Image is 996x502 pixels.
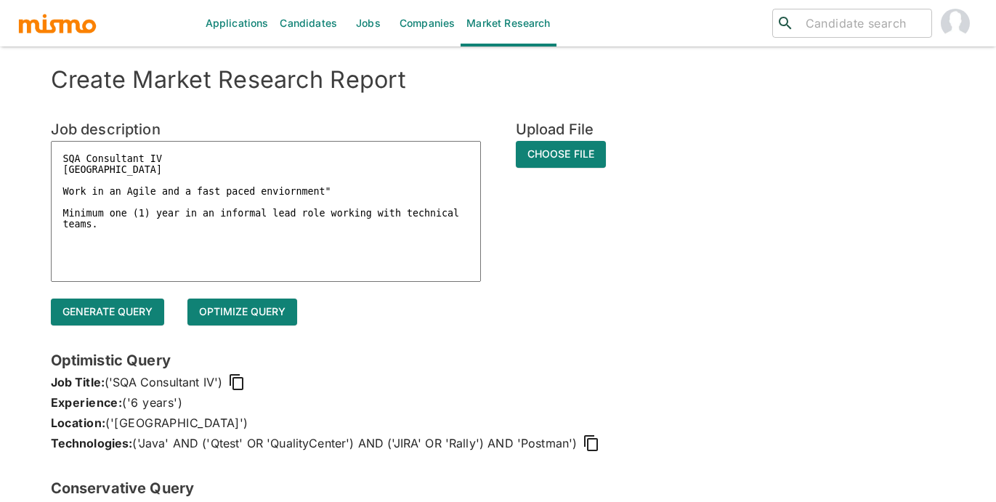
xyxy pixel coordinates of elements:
img: Jessie Gomez [941,9,970,38]
input: Candidate search [800,13,926,33]
h4: Create Market Research Report [51,65,946,94]
h6: Job description [51,118,481,141]
span: Experience: [51,395,123,410]
p: ('[GEOGRAPHIC_DATA]') [51,413,946,433]
span: Choose File [516,141,607,168]
span: ('Java' AND ('Qtest' OR 'QualityCenter') AND ('JIRA' OR 'Rally') AND 'Postman') [132,433,577,453]
p: ('6 years') [51,392,946,413]
h6: Upload File [516,118,607,141]
button: Generate query [51,299,164,325]
span: Location: [51,416,106,430]
span: Job Title: [51,372,105,392]
textarea: SQA Consultant IV [GEOGRAPHIC_DATA] Work in an Agile and a fast paced enviornment" Minimum one (1... [51,141,481,282]
span: Technologies: [51,433,133,453]
button: Optimize Query [187,299,297,325]
img: logo [17,12,97,34]
h6: Conservative Query [51,477,946,500]
h6: Optimistic Query [51,349,946,372]
span: ('SQA Consultant IV') [105,372,222,392]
